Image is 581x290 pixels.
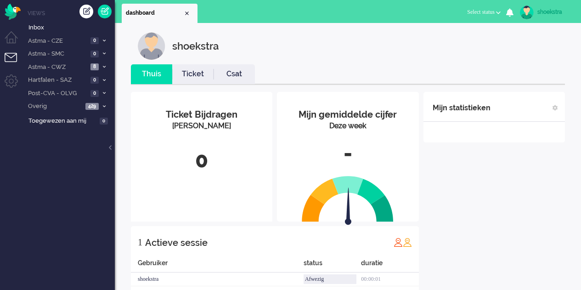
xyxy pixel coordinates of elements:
[98,5,112,18] a: Quick Ticket
[5,4,21,20] img: flow_omnibird.svg
[284,108,412,121] div: Mijn gemiddelde cijfer
[214,64,255,84] li: Csat
[131,69,172,80] a: Thuis
[138,233,142,251] div: 1
[28,117,97,125] span: Toegewezen aan mij
[85,103,99,110] span: 429
[28,9,115,17] li: Views
[284,138,412,169] div: -
[27,89,88,98] span: Post-CVA - OLVG
[138,145,265,176] div: 0
[284,121,412,131] div: Deze week
[394,238,403,247] img: profile_red.svg
[403,238,412,247] img: profile_orange.svg
[138,108,265,121] div: Ticket Bijdragen
[27,102,83,111] span: Overig
[126,9,183,17] span: dashboard
[27,22,115,32] a: Inbox
[138,32,165,60] img: customer.svg
[361,258,418,273] div: duratie
[90,90,99,97] span: 0
[79,5,93,18] div: Creëer ticket
[27,50,88,58] span: Astma - SMC
[518,6,572,19] a: shoekstra
[100,118,108,125] span: 0
[433,99,491,117] div: Mijn statistieken
[172,69,214,80] a: Ticket
[520,6,534,19] img: avatar
[304,258,361,273] div: status
[214,69,255,80] a: Csat
[131,258,304,273] div: Gebruiker
[90,77,99,84] span: 0
[183,10,191,17] div: Close tab
[27,76,88,85] span: Hartfalen - SAZ
[462,3,506,23] li: Select status
[27,37,88,45] span: Astma - CZE
[5,74,25,95] li: Admin menu
[28,23,115,32] span: Inbox
[131,64,172,84] li: Thuis
[90,51,99,57] span: 0
[5,31,25,52] li: Dashboard menu
[27,63,88,72] span: Astma - CWZ
[90,63,99,70] span: 8
[5,6,21,13] a: Omnidesk
[172,32,219,60] div: shoekstra
[302,176,394,222] img: semi_circle.svg
[467,9,495,15] span: Select status
[5,53,25,74] li: Tickets menu
[122,4,197,23] li: Dashboard
[329,188,368,227] img: arrow.svg
[361,273,418,286] div: 00:00:01
[90,37,99,44] span: 0
[172,64,214,84] li: Ticket
[462,6,506,19] button: Select status
[138,121,265,131] div: [PERSON_NAME]
[145,233,208,252] div: Actieve sessie
[131,273,304,286] div: shoekstra
[27,115,115,125] a: Toegewezen aan mij 0
[537,7,572,17] div: shoekstra
[304,274,356,284] div: Afwezig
